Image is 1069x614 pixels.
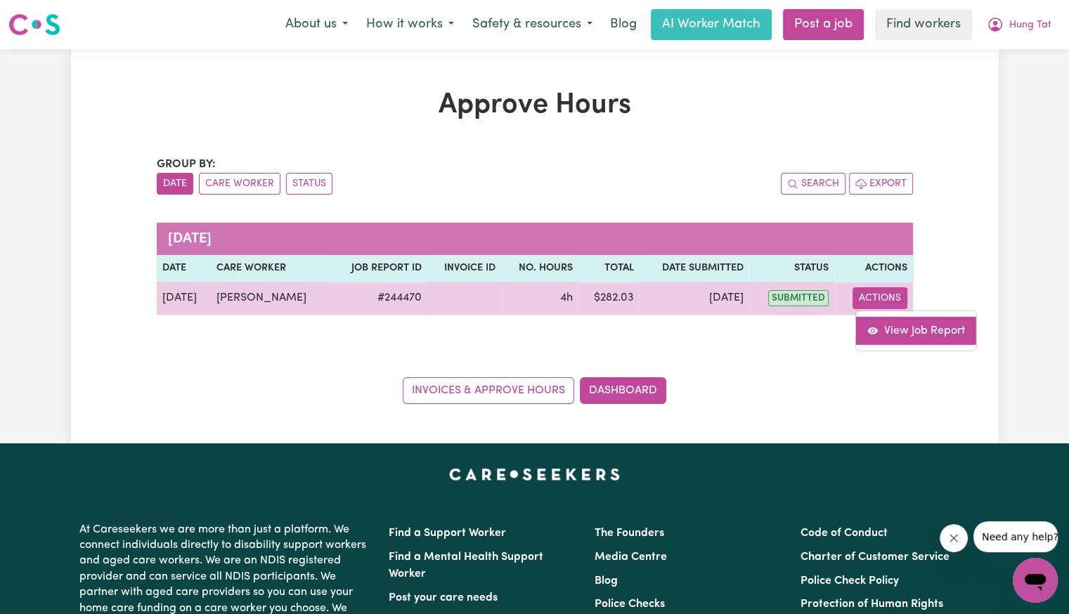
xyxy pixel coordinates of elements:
[211,282,331,315] td: [PERSON_NAME]
[768,290,829,306] span: submitted
[801,599,943,610] a: Protection of Human Rights
[781,173,846,195] button: Search
[8,10,85,21] span: Need any help?
[801,551,950,563] a: Charter of Customer Service
[157,282,211,315] td: [DATE]
[580,377,666,404] a: Dashboard
[1009,18,1051,33] span: Hung Tat
[875,9,972,40] a: Find workers
[640,255,749,282] th: Date Submitted
[157,255,211,282] th: Date
[330,282,427,315] td: # 244470
[199,173,280,195] button: sort invoices by care worker
[330,255,427,282] th: Job Report ID
[801,575,899,587] a: Police Check Policy
[651,9,772,40] a: AI Worker Match
[157,159,216,170] span: Group by:
[357,10,463,39] button: How it works
[560,292,573,303] span: 4 hours
[1013,558,1058,603] iframe: Button to launch messaging window
[157,223,913,255] caption: [DATE]
[834,255,912,282] th: Actions
[501,255,578,282] th: No. Hours
[801,528,888,539] a: Code of Conduct
[449,469,620,480] a: Careseekers home page
[595,575,618,587] a: Blog
[389,528,506,539] a: Find a Support Worker
[602,9,645,40] a: Blog
[855,310,977,351] div: Actions
[578,255,640,282] th: Total
[463,10,602,39] button: Safety & resources
[389,592,498,603] a: Post your care needs
[211,255,331,282] th: Care worker
[276,10,357,39] button: About us
[595,528,664,539] a: The Founders
[8,12,60,37] img: Careseekers logo
[157,89,913,122] h1: Approve Hours
[578,282,640,315] td: $ 282.03
[595,599,665,610] a: Police Checks
[157,173,193,195] button: sort invoices by date
[640,282,749,315] td: [DATE]
[403,377,574,404] a: Invoices & Approve Hours
[978,10,1061,39] button: My Account
[849,173,913,195] button: Export
[973,521,1058,552] iframe: Message from company
[389,551,543,580] a: Find a Mental Health Support Worker
[8,8,60,41] a: Careseekers logo
[783,9,864,40] a: Post a job
[749,255,834,282] th: Status
[853,287,907,309] button: Actions
[940,524,968,552] iframe: Close message
[856,316,976,344] a: View job report 244470
[427,255,501,282] th: Invoice ID
[595,551,667,563] a: Media Centre
[286,173,332,195] button: sort invoices by paid status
